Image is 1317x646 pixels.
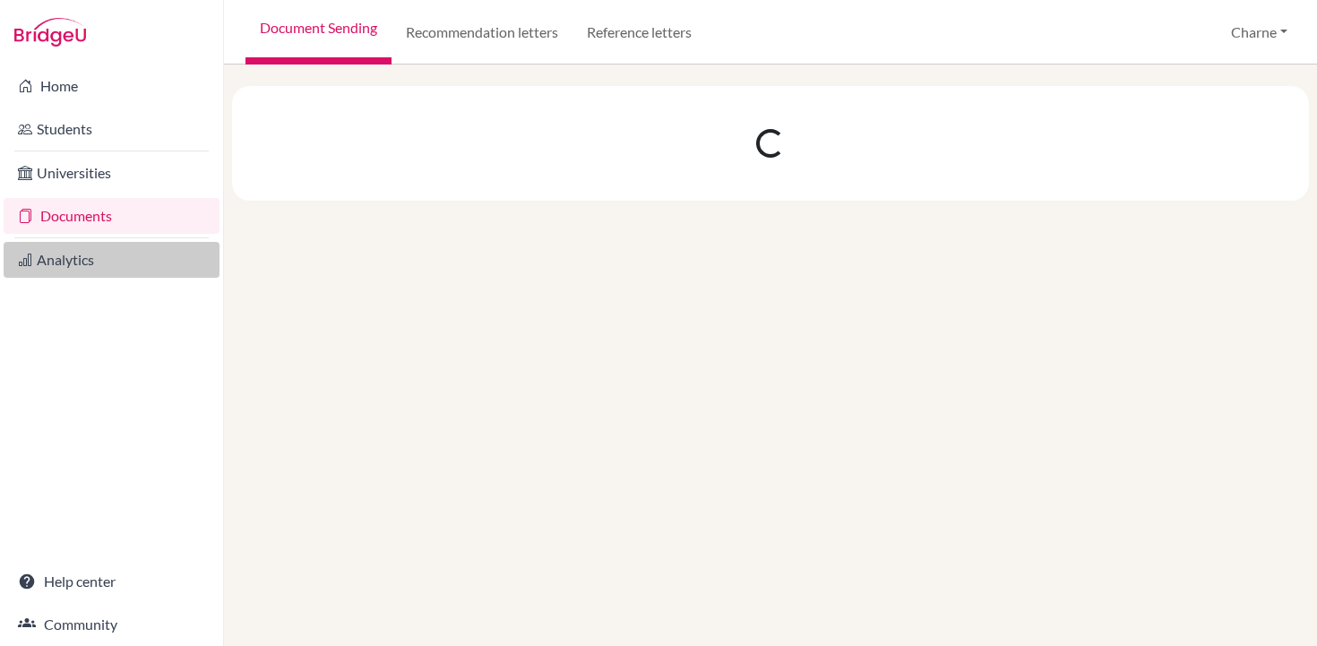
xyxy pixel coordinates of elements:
[4,607,219,642] a: Community
[1223,15,1295,49] button: Charne
[4,68,219,104] a: Home
[4,242,219,278] a: Analytics
[14,18,86,47] img: Bridge-U
[4,111,219,147] a: Students
[4,198,219,234] a: Documents
[4,564,219,599] a: Help center
[4,155,219,191] a: Universities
